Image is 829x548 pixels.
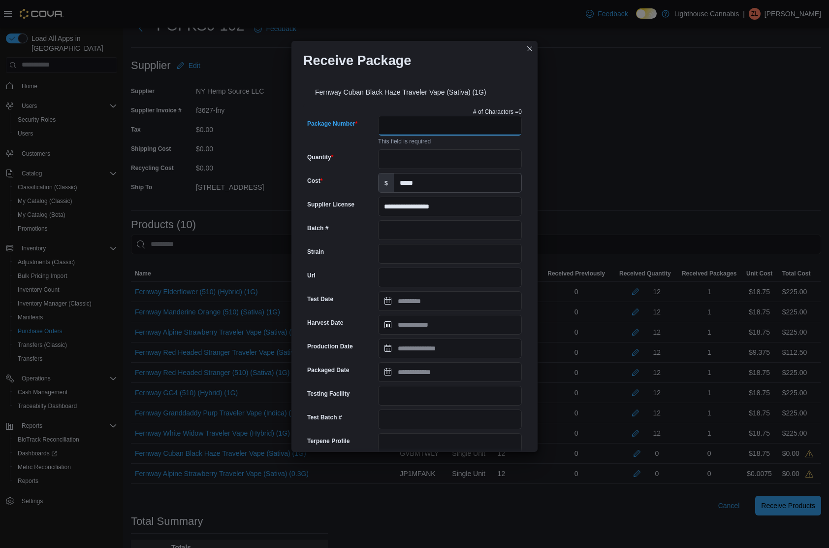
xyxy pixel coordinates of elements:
[307,248,324,256] label: Strain
[378,315,522,335] input: Press the down key to open a popover containing a calendar.
[303,53,411,68] h1: Receive Package
[307,390,350,398] label: Testing Facility
[307,342,353,350] label: Production Date
[307,366,349,374] label: Packaged Date
[307,319,343,327] label: Harvest Date
[307,120,357,128] label: Package Number
[307,201,354,208] label: Supplier License
[307,272,316,279] label: Url
[473,108,522,116] p: # of Characters = 0
[378,339,522,358] input: Press the down key to open a popover containing a calendar.
[378,362,522,382] input: Press the down key to open a popover containing a calendar.
[307,437,350,445] label: Terpene Profile
[524,43,536,55] button: Closes this modal window
[307,295,333,303] label: Test Date
[307,177,322,185] label: Cost
[378,136,522,145] div: This field is required
[378,291,522,311] input: Press the down key to open a popover containing a calendar.
[307,153,333,161] label: Quantity
[303,76,526,104] div: Fernway Cuban Black Haze Traveler Vape (Sativa) (1G)
[307,224,328,232] label: Batch #
[307,413,342,421] label: Test Batch #
[379,173,394,192] label: $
